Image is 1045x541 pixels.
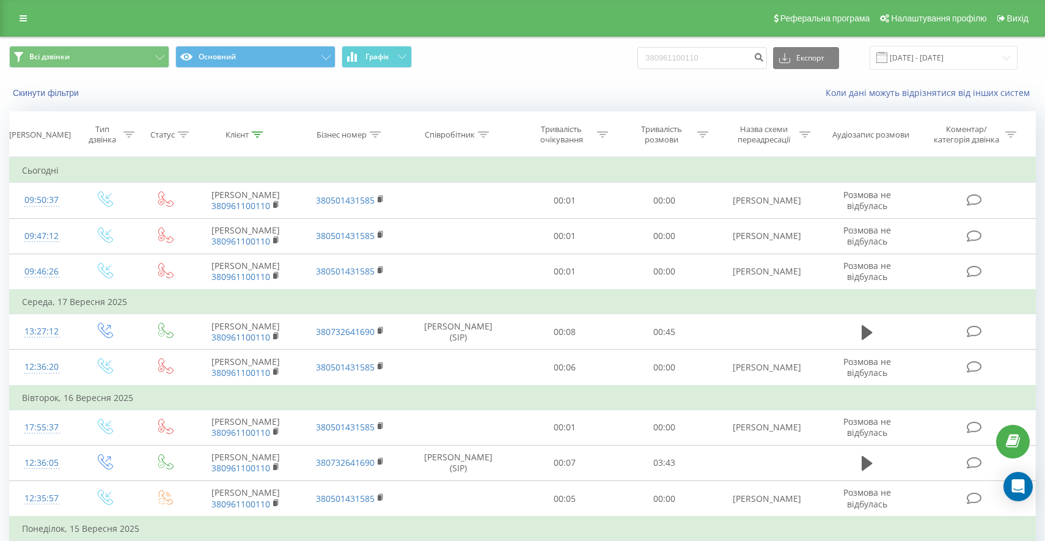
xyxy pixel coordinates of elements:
a: 380501431585 [316,265,375,277]
a: 380501431585 [316,361,375,373]
div: Співробітник [425,130,475,140]
a: 380501431585 [316,230,375,241]
div: 13:27:12 [22,320,61,344]
button: Скинути фільтри [9,87,85,98]
td: 00:01 [515,410,615,445]
td: 00:45 [615,314,715,350]
a: 380732641690 [316,326,375,337]
div: Коментар/категорія дзвінка [931,124,1002,145]
span: Розмова не відбулась [843,189,891,212]
div: Тривалість очікування [529,124,594,145]
td: [PERSON_NAME] [714,254,818,290]
div: 12:36:05 [22,451,61,475]
span: Реферальна програма [780,13,870,23]
td: Понеділок, 15 Вересня 2025 [10,517,1036,541]
div: Тривалість розмови [629,124,694,145]
a: 380961100110 [211,235,270,247]
div: Аудіозапис розмови [832,130,909,140]
td: 00:00 [615,350,715,386]
td: [PERSON_NAME] [194,350,298,386]
td: 00:08 [515,314,615,350]
div: [PERSON_NAME] [9,130,71,140]
a: Коли дані можуть відрізнятися вiд інших систем [826,87,1036,98]
span: Розмова не відбулась [843,416,891,438]
button: Графік [342,46,412,68]
button: Всі дзвінки [9,46,169,68]
a: 380732641690 [316,457,375,468]
span: Розмова не відбулась [843,260,891,282]
div: 12:36:20 [22,355,61,379]
div: 17:55:37 [22,416,61,440]
a: 380501431585 [316,493,375,504]
td: 00:00 [615,254,715,290]
div: Клієнт [226,130,249,140]
td: 00:00 [615,218,715,254]
td: Середа, 17 Вересня 2025 [10,290,1036,314]
a: 380961100110 [211,462,270,474]
td: 00:01 [515,183,615,218]
td: Вівторок, 16 Вересня 2025 [10,386,1036,410]
a: 380501431585 [316,421,375,433]
button: Експорт [773,47,839,69]
td: 03:43 [615,445,715,480]
td: 00:06 [515,350,615,386]
div: Open Intercom Messenger [1003,472,1033,501]
td: [PERSON_NAME] [714,410,818,445]
a: 380961100110 [211,200,270,212]
input: Пошук за номером [637,47,767,69]
td: [PERSON_NAME] [194,254,298,290]
a: 380961100110 [211,498,270,510]
a: 380961100110 [211,427,270,438]
td: [PERSON_NAME] [714,218,818,254]
div: 09:50:37 [22,188,61,212]
a: 380501431585 [316,194,375,206]
td: [PERSON_NAME] [194,314,298,350]
td: Сьогодні [10,158,1036,183]
div: 12:35:57 [22,487,61,510]
a: 380961100110 [211,331,270,343]
td: 00:01 [515,254,615,290]
td: 00:00 [615,481,715,517]
td: [PERSON_NAME] [194,183,298,218]
td: 00:00 [615,410,715,445]
button: Основний [175,46,335,68]
td: [PERSON_NAME] (SIP) [402,445,515,480]
div: Назва схеми переадресації [731,124,796,145]
td: [PERSON_NAME] [714,350,818,386]
div: Тип дзвінка [84,124,120,145]
span: Розмова не відбулась [843,356,891,378]
td: [PERSON_NAME] [194,481,298,517]
td: [PERSON_NAME] [194,218,298,254]
a: 380961100110 [211,367,270,378]
td: 00:07 [515,445,615,480]
td: 00:01 [515,218,615,254]
td: [PERSON_NAME] [714,481,818,517]
td: 00:05 [515,481,615,517]
a: 380961100110 [211,271,270,282]
div: Бізнес номер [317,130,367,140]
span: Розмова не відбулась [843,487,891,509]
span: Всі дзвінки [29,52,70,62]
div: 09:46:26 [22,260,61,284]
span: Графік [365,53,389,61]
td: [PERSON_NAME] [194,410,298,445]
td: [PERSON_NAME] (SIP) [402,314,515,350]
td: [PERSON_NAME] [194,445,298,480]
td: 00:00 [615,183,715,218]
span: Налаштування профілю [891,13,986,23]
div: Статус [150,130,175,140]
span: Вихід [1007,13,1028,23]
td: [PERSON_NAME] [714,183,818,218]
div: 09:47:12 [22,224,61,248]
span: Розмова не відбулась [843,224,891,247]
